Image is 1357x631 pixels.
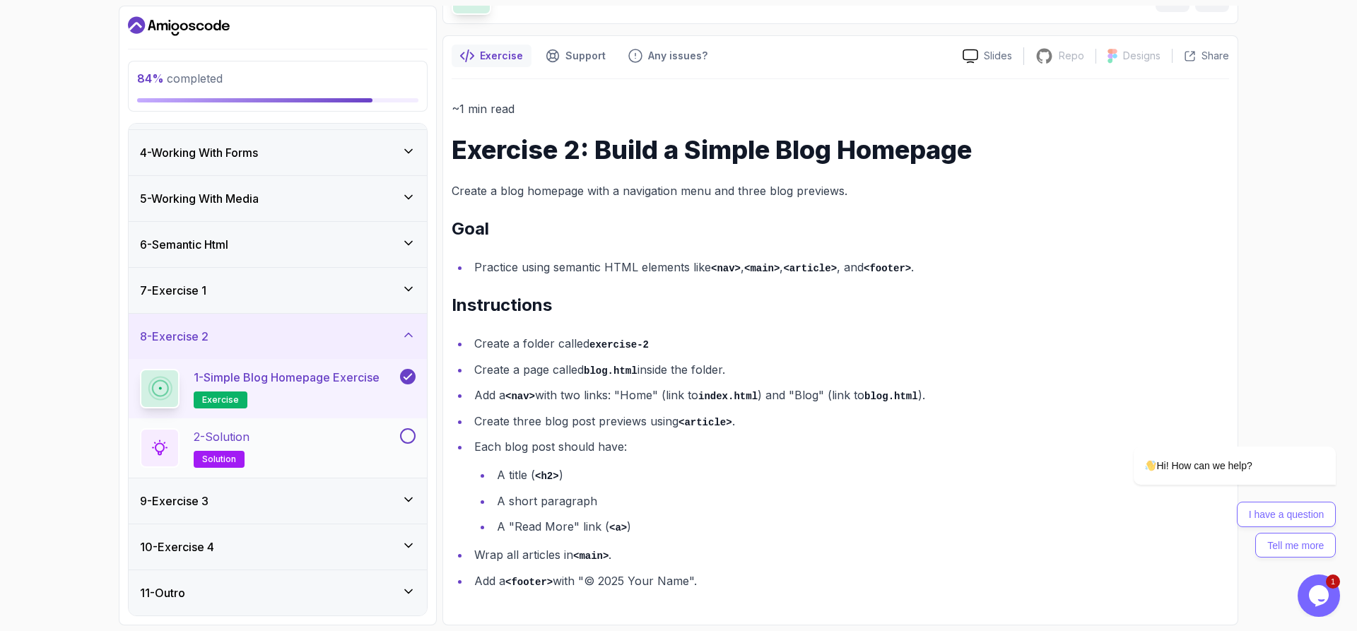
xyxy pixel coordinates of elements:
[864,263,911,274] code: <footer>
[452,99,1229,119] p: ~1 min read
[140,493,208,509] h3: 9 - Exercise 3
[470,257,1229,278] li: Practice using semantic HTML elements like , , , and .
[609,522,627,533] code: <a>
[470,437,1229,536] li: Each blog post should have:
[1202,49,1229,63] p: Share
[129,222,427,267] button: 6-Semantic Html
[140,584,185,601] h3: 11 - Outro
[129,314,427,359] button: 8-Exercise 2
[129,130,427,175] button: 4-Working With Forms
[480,49,523,63] p: Exercise
[470,360,1229,380] li: Create a page called inside the folder.
[537,45,614,67] button: Support button
[783,263,837,274] code: <article>
[678,417,732,428] code: <article>
[194,428,249,445] p: 2 - Solution
[620,45,716,67] button: Feedback button
[493,465,1229,485] li: A title ( )
[194,369,380,386] p: 1 - Simple Blog Homepage Exercise
[1298,574,1343,617] iframe: chat widget
[535,471,559,482] code: <h2>
[505,391,535,402] code: <nav>
[470,545,1229,565] li: Wrap all articles in .
[470,385,1229,406] li: Add a with two links: "Home" (link to ) and "Blog" (link to ).
[470,571,1229,591] li: Add a with "© 2025 Your Name".
[128,15,230,37] a: Dashboard
[140,538,214,555] h3: 10 - Exercise 4
[137,71,223,85] span: completed
[140,190,259,207] h3: 5 - Working With Media
[452,218,1229,240] h2: Goal
[744,263,780,274] code: <main>
[140,369,416,408] button: 1-Simple Blog Homepage Exerciseexercise
[140,236,228,253] h3: 6 - Semantic Html
[470,334,1229,354] li: Create a folder called
[202,454,236,465] span: solution
[140,428,416,468] button: 2-Solutionsolution
[129,478,427,524] button: 9-Exercise 3
[648,49,707,63] p: Any issues?
[140,328,208,345] h3: 8 - Exercise 2
[505,577,553,588] code: <footer>
[493,517,1229,537] li: A "Read More" link ( )
[711,263,741,274] code: <nav>
[452,136,1229,164] h1: Exercise 2: Build a Simple Blog Homepage
[493,491,1229,511] li: A short paragraph
[140,144,258,161] h3: 4 - Working With Forms
[129,176,427,221] button: 5-Working With Media
[573,550,609,562] code: <main>
[1172,49,1229,63] button: Share
[129,268,427,313] button: 7-Exercise 1
[202,394,239,406] span: exercise
[565,49,606,63] p: Support
[1059,49,1084,63] p: Repo
[129,524,427,570] button: 10-Exercise 4
[129,570,427,615] button: 11-Outro
[984,49,1012,63] p: Slides
[1123,49,1161,63] p: Designs
[470,411,1229,432] li: Create three blog post previews using .
[864,391,918,402] code: blog.html
[589,339,649,350] code: exercise-2
[452,181,1229,201] p: Create a blog homepage with a navigation menu and three blog previews.
[1088,319,1343,567] iframe: chat widget
[951,49,1023,64] a: Slides
[698,391,758,402] code: index.html
[140,282,206,299] h3: 7 - Exercise 1
[137,71,164,85] span: 84 %
[452,294,1229,317] h2: Instructions
[584,365,638,377] code: blog.html
[452,45,531,67] button: notes button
